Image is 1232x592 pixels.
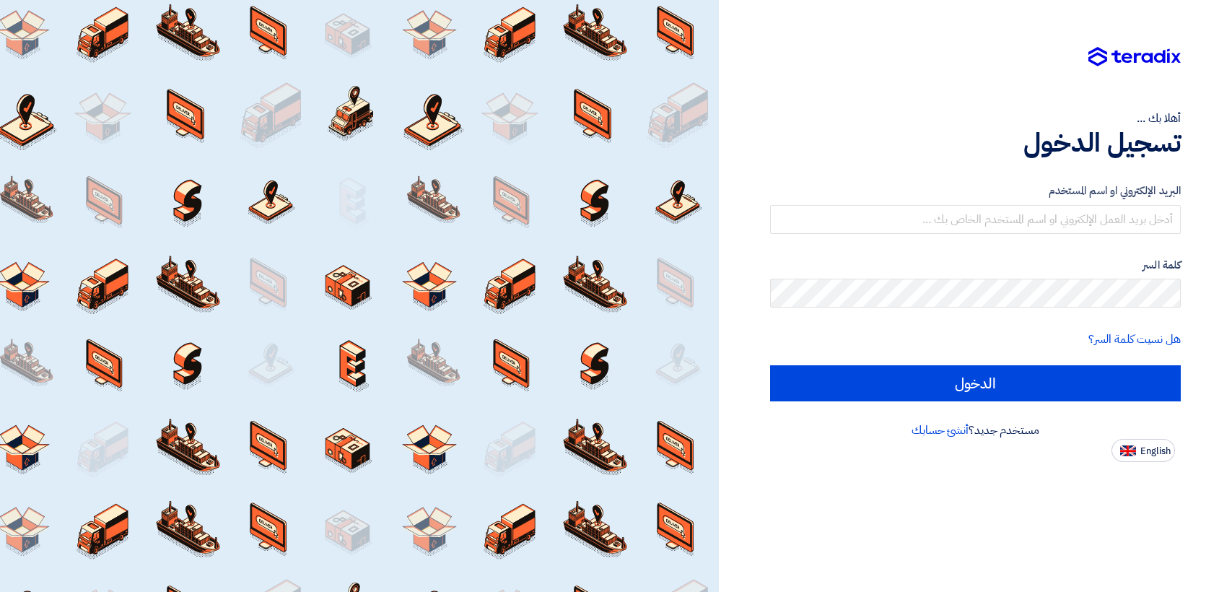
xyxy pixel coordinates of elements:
button: English [1111,439,1175,462]
a: هل نسيت كلمة السر؟ [1088,331,1181,348]
label: كلمة السر [770,257,1181,274]
a: أنشئ حسابك [912,422,969,439]
label: البريد الإلكتروني او اسم المستخدم [770,183,1181,199]
h1: تسجيل الدخول [770,127,1181,159]
img: en-US.png [1120,445,1136,456]
div: مستخدم جديد؟ [770,422,1181,439]
input: أدخل بريد العمل الإلكتروني او اسم المستخدم الخاص بك ... [770,205,1181,234]
input: الدخول [770,365,1181,401]
div: أهلا بك ... [770,110,1181,127]
span: English [1140,446,1171,456]
img: Teradix logo [1088,47,1181,67]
